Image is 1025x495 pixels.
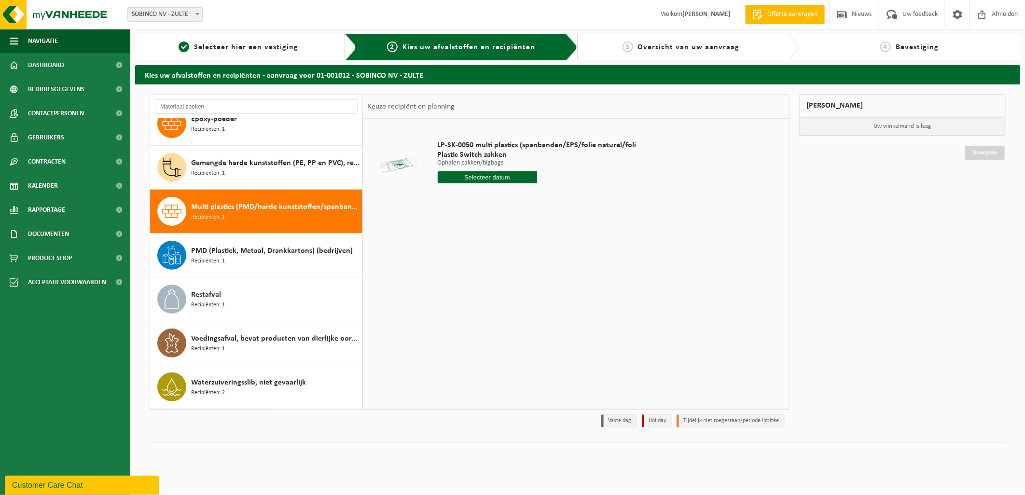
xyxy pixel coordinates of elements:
[191,113,237,125] span: Epoxy-poeder
[745,5,825,24] a: Offerte aanvragen
[28,198,65,222] span: Rapportage
[799,94,1006,117] div: [PERSON_NAME]
[638,43,740,51] span: Overzicht van uw aanvraag
[179,41,189,52] span: 1
[135,65,1020,84] h2: Kies uw afvalstoffen en recipiënten - aanvraag voor 01-001012 - SOBINCO NV - ZULTE
[191,377,306,388] span: Waterzuiveringsslib, niet gevaarlijk
[28,53,64,77] span: Dashboard
[623,41,633,52] span: 3
[191,213,225,222] span: Recipiënten: 1
[28,101,84,125] span: Contactpersonen
[150,190,362,234] button: Multi plastics (PMD/harde kunststoffen/spanbanden/EPS/folie naturel/folie gemengd) Recipiënten: 1
[150,321,362,365] button: Voedingsafval, bevat producten van dierlijke oorsprong, onverpakt, categorie 3 Recipiënten: 1
[191,245,353,257] span: PMD (Plastiek, Metaal, Drankkartons) (bedrijven)
[800,117,1006,136] p: Uw winkelmand is leeg
[965,146,1005,160] a: Doorgaan
[191,301,225,310] span: Recipiënten: 1
[880,41,891,52] span: 4
[150,102,362,146] button: Epoxy-poeder Recipiënten: 1
[765,10,820,19] span: Offerte aanvragen
[191,157,360,169] span: Gemengde harde kunststoffen (PE, PP en PVC), recycleerbaar (industrieel)
[28,29,58,53] span: Navigatie
[28,77,84,101] span: Bedrijfsgegevens
[601,414,637,427] li: Vaste dag
[28,246,72,270] span: Product Shop
[127,7,203,22] span: SOBINCO NV - ZULTE
[191,169,225,178] span: Recipiënten: 1
[28,125,64,150] span: Gebruikers
[28,150,66,174] span: Contracten
[363,95,459,119] div: Keuze recipiënt en planning
[150,146,362,190] button: Gemengde harde kunststoffen (PE, PP en PVC), recycleerbaar (industrieel) Recipiënten: 1
[387,41,398,52] span: 2
[28,174,58,198] span: Kalender
[438,171,537,183] input: Selecteer datum
[5,474,161,495] iframe: chat widget
[438,160,637,166] p: Ophalen zakken/bigbags
[150,234,362,277] button: PMD (Plastiek, Metaal, Drankkartons) (bedrijven) Recipiënten: 1
[191,289,221,301] span: Restafval
[155,99,358,114] input: Materiaal zoeken
[191,125,225,134] span: Recipiënten: 1
[128,8,202,21] span: SOBINCO NV - ZULTE
[642,414,672,427] li: Holiday
[896,43,939,51] span: Bevestiging
[191,388,225,398] span: Recipiënten: 2
[150,277,362,321] button: Restafval Recipiënten: 1
[438,140,637,150] span: LP-SK-0050 multi plastics (spanbanden/EPS/folie naturel/foli
[438,150,637,160] span: Plastic Switch zakken
[191,344,225,354] span: Recipiënten: 1
[194,43,298,51] span: Selecteer hier een vestiging
[191,201,360,213] span: Multi plastics (PMD/harde kunststoffen/spanbanden/EPS/folie naturel/folie gemengd)
[150,365,362,409] button: Waterzuiveringsslib, niet gevaarlijk Recipiënten: 2
[682,11,731,18] strong: [PERSON_NAME]
[28,222,69,246] span: Documenten
[677,414,785,427] li: Tijdelijk niet toegestaan/période limitée
[28,270,106,294] span: Acceptatievoorwaarden
[191,333,360,344] span: Voedingsafval, bevat producten van dierlijke oorsprong, onverpakt, categorie 3
[191,257,225,266] span: Recipiënten: 1
[140,41,337,53] a: 1Selecteer hier een vestiging
[402,43,535,51] span: Kies uw afvalstoffen en recipiënten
